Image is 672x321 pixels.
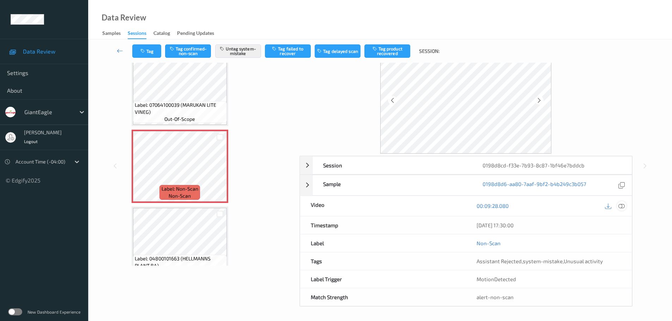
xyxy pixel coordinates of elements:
[177,30,214,38] div: Pending Updates
[164,116,195,123] span: out-of-scope
[153,29,177,38] a: Catalog
[300,175,632,196] div: Sample0198d8d6-aa80-7aaf-9bf2-b4b249c3b057
[135,101,225,116] span: Label: 07064100039 (MARUKAN LITE VINEG)
[472,156,631,174] div: 0198d8cd-f33e-7b93-8c87-1bf46e7bddcb
[523,258,563,264] span: system-mistake
[419,48,440,55] span: Session:
[477,258,522,264] span: Assistant Rejected
[169,192,191,199] span: non-scan
[315,44,361,58] button: Tag delayed scan
[215,44,261,58] button: Untag system-mistake
[300,156,632,174] div: Session0198d8cd-f33e-7b93-8c87-1bf46e7bddcb
[132,44,161,58] button: Tag
[300,252,466,270] div: Tags
[300,270,466,288] div: Label Trigger
[300,234,466,252] div: Label
[364,44,410,58] button: Tag product recovered
[564,258,603,264] span: Unusual activity
[466,270,632,288] div: MotionDetected
[477,222,621,229] div: [DATE] 17:30:00
[477,258,603,264] span: , ,
[313,156,472,174] div: Session
[128,30,146,39] div: Sessions
[477,202,509,209] a: 00:09:28.080
[477,240,501,247] a: Non-Scan
[102,30,121,38] div: Samples
[165,44,211,58] button: Tag confirmed-non-scan
[300,288,466,306] div: Match Strength
[153,30,170,38] div: Catalog
[300,196,466,216] div: Video
[265,44,311,58] button: Tag failed to recover
[128,29,153,39] a: Sessions
[313,175,472,195] div: Sample
[162,185,198,192] span: Label: Non-Scan
[135,255,225,269] span: Label: 04800101663 (HELLMANNS PLANT BA)
[483,180,586,190] a: 0198d8d6-aa80-7aaf-9bf2-b4b249c3b057
[177,29,221,38] a: Pending Updates
[300,216,466,234] div: Timestamp
[102,29,128,38] a: Samples
[477,294,621,301] div: alert-non-scan
[102,14,146,21] div: Data Review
